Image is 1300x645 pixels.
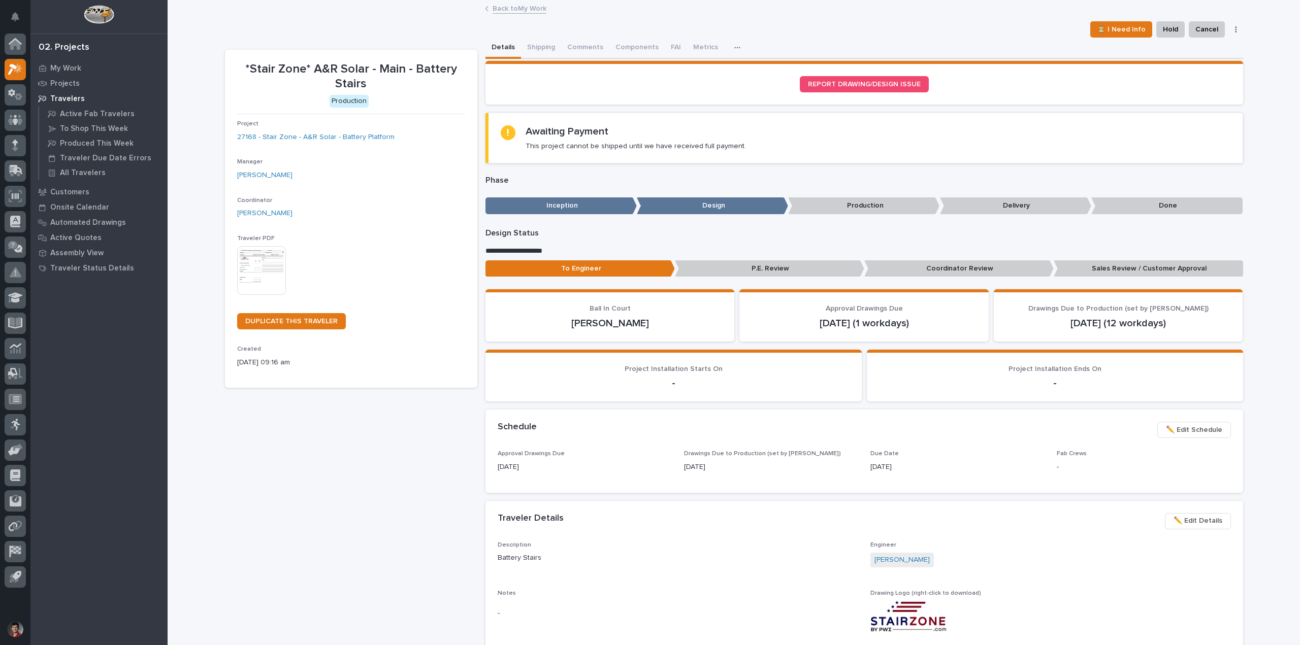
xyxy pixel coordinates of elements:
[590,305,631,312] span: Ball In Court
[1057,462,1231,472] p: -
[237,208,292,219] a: [PERSON_NAME]
[879,377,1231,389] p: -
[874,555,930,565] a: [PERSON_NAME]
[940,197,1091,214] p: Delivery
[39,165,168,180] a: All Travelers
[245,318,338,325] span: DUPLICATE THIS TRAVELER
[50,233,102,243] p: Active Quotes
[870,542,896,548] span: Engineer
[826,305,903,312] span: Approval Drawings Due
[60,124,128,133] p: To Shop This Week
[1174,515,1222,527] span: ✏️ Edit Details
[864,260,1054,277] p: Coordinator Review
[498,451,565,457] span: Approval Drawings Due
[1166,424,1222,436] span: ✏️ Edit Schedule
[665,38,687,59] button: FAI
[498,377,850,389] p: -
[50,188,89,197] p: Customers
[30,76,168,91] a: Projects
[50,64,81,73] p: My Work
[526,142,746,151] p: This project cannot be shipped until we have received full payment.
[50,218,126,227] p: Automated Drawings
[1091,197,1243,214] p: Done
[5,619,26,640] button: users-avatar
[485,38,521,59] button: Details
[30,260,168,276] a: Traveler Status Details
[498,590,516,596] span: Notes
[752,317,977,329] p: [DATE] (1 workdays)
[1189,21,1225,38] button: Cancel
[30,184,168,199] a: Customers
[1163,23,1178,36] span: Hold
[237,62,465,91] p: *Stair Zone* A&R Solar - Main - Battery Stairs
[1097,23,1146,36] span: ⏳ I Need Info
[50,79,80,88] p: Projects
[498,513,564,524] h2: Traveler Details
[493,2,546,14] a: Back toMy Work
[625,365,723,372] span: Project Installation Starts On
[30,60,168,76] a: My Work
[237,235,275,242] span: Traveler PDF
[237,346,261,352] span: Created
[1057,451,1087,457] span: Fab Crews
[800,76,929,92] a: REPORT DRAWING/DESIGN ISSUE
[5,6,26,27] button: Notifications
[30,230,168,245] a: Active Quotes
[39,107,168,121] a: Active Fab Travelers
[237,132,395,143] a: 27168 - Stair Zone - A&R Solar - Battery Platform
[60,168,106,178] p: All Travelers
[60,139,134,148] p: Produced This Week
[637,197,788,214] p: Design
[485,197,637,214] p: Inception
[39,136,168,150] a: Produced This Week
[1157,422,1231,438] button: ✏️ Edit Schedule
[526,125,608,138] h2: Awaiting Payment
[84,5,114,24] img: Workspace Logo
[808,81,921,88] span: REPORT DRAWING/DESIGN ISSUE
[30,91,168,106] a: Travelers
[498,553,858,563] p: Battery Stairs
[687,38,724,59] button: Metrics
[498,317,723,329] p: [PERSON_NAME]
[521,38,561,59] button: Shipping
[39,151,168,165] a: Traveler Due Date Errors
[237,159,263,165] span: Manager
[1028,305,1209,312] span: Drawings Due to Production (set by [PERSON_NAME])
[39,42,89,53] div: 02. Projects
[237,121,258,127] span: Project
[485,176,1243,185] p: Phase
[870,601,947,632] img: fMsLvSVHepGnKTun-iJ_NaHzS7JvW9Fjms1J4IvZO1E
[50,264,134,273] p: Traveler Status Details
[1054,260,1243,277] p: Sales Review / Customer Approval
[675,260,864,277] p: P.E. Review
[30,199,168,215] a: Onsite Calendar
[237,313,346,329] a: DUPLICATE THIS TRAVELER
[498,462,672,472] p: [DATE]
[50,94,85,104] p: Travelers
[1195,23,1218,36] span: Cancel
[60,154,151,163] p: Traveler Due Date Errors
[498,608,858,619] p: -
[50,203,109,212] p: Onsite Calendar
[237,357,465,368] p: [DATE] 09:16 am
[30,245,168,260] a: Assembly View
[60,110,135,119] p: Active Fab Travelers
[50,249,104,258] p: Assembly View
[1006,317,1231,329] p: [DATE] (12 workdays)
[788,197,939,214] p: Production
[237,197,272,203] span: Coordinator
[485,260,675,277] p: To Engineer
[39,121,168,135] a: To Shop This Week
[1090,21,1152,38] button: ⏳ I Need Info
[870,451,899,457] span: Due Date
[1009,365,1101,372] span: Project Installation Ends On
[609,38,665,59] button: Components
[870,590,981,596] span: Drawing Logo (right-click to download)
[13,12,26,28] div: Notifications
[684,462,858,472] p: [DATE]
[330,95,369,108] div: Production
[237,170,292,181] a: [PERSON_NAME]
[485,228,1243,238] p: Design Status
[870,462,1045,472] p: [DATE]
[1165,513,1231,529] button: ✏️ Edit Details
